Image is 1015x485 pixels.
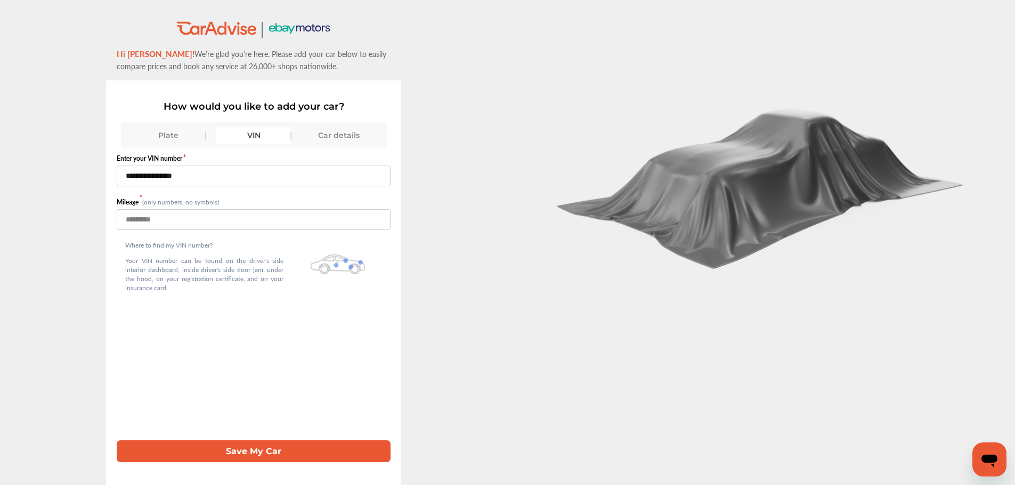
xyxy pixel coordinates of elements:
div: Car details [302,127,376,144]
iframe: Button to launch messaging window [972,442,1006,476]
img: carCoverBlack.2823a3dccd746e18b3f8.png [548,97,975,269]
small: (only numbers, no symbols) [142,198,219,207]
p: Where to find my VIN number? [125,241,283,250]
p: How would you like to add your car? [117,101,391,112]
div: Plate [131,127,206,144]
span: We’re glad you’re here. Please add your car below to easily compare prices and book any service a... [117,48,386,71]
label: Mileage [117,198,142,207]
div: VIN [216,127,291,144]
img: olbwX0zPblBWoAAAAASUVORK5CYII= [311,254,365,274]
button: Save My Car [117,440,391,462]
span: Hi [PERSON_NAME]! [117,48,194,59]
p: Your VIN number can be found on the driver's side interior dashboard, inside driver's side door j... [125,256,283,292]
label: Enter your VIN number [117,154,391,163]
